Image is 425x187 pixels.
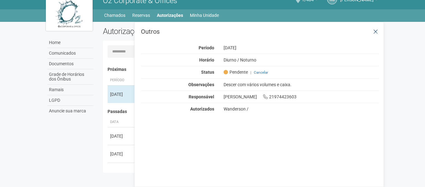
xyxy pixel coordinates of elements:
h2: Autorizações [103,27,236,36]
strong: Período [199,45,214,50]
a: Reservas [132,11,150,20]
div: Diurno / Noturno [219,57,384,63]
a: Autorizações [157,11,183,20]
a: Documentos [47,59,94,69]
a: Comunicados [47,48,94,59]
strong: Autorizados [190,106,214,111]
a: Chamados [104,11,125,20]
th: Data [108,117,136,127]
span: Pendente [224,69,248,75]
div: Descer com vários volumes e caixa. [219,82,384,87]
h3: Outros [141,28,379,35]
h4: Próximas [108,67,375,72]
div: Wanderson / [224,106,379,112]
a: Cancelar [254,70,268,75]
a: Ramais [47,85,94,95]
div: [PERSON_NAME] 21974423603 [219,94,384,100]
a: Home [47,37,94,48]
a: Grade de Horários dos Ônibus [47,69,94,85]
a: LGPD [47,95,94,106]
strong: Horário [199,57,214,62]
th: Período [108,75,136,86]
a: Minha Unidade [190,11,219,20]
span: | [250,70,251,75]
strong: Status [201,70,214,75]
h4: Passadas [108,109,375,114]
div: [DATE] [219,45,384,51]
div: [DATE] [110,133,133,139]
a: Anuncie sua marca [47,106,94,116]
div: [DATE] [110,151,133,157]
div: [DATE] [110,91,133,97]
strong: Responsável [189,94,214,99]
strong: Observações [188,82,214,87]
